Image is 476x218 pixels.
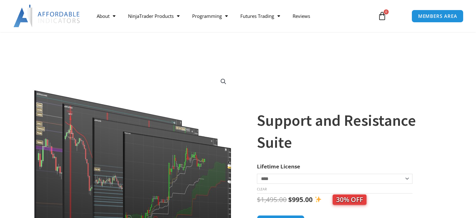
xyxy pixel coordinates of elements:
img: LogoAI | Affordable Indicators – NinjaTrader [13,5,81,27]
a: NinjaTrader Products [122,9,186,23]
h1: Support and Resistance Suite [257,109,440,153]
a: MEMBERS AREA [412,10,464,23]
a: Futures Trading [234,9,286,23]
bdi: 995.00 [288,195,313,204]
a: View full-screen image gallery [218,76,229,87]
span: MEMBERS AREA [418,14,457,19]
a: Reviews [286,9,316,23]
a: About [90,9,122,23]
span: 30% OFF [333,194,366,205]
span: $ [257,195,261,204]
a: 0 [368,7,396,25]
span: $ [288,195,292,204]
a: Programming [186,9,234,23]
bdi: 1,495.00 [257,195,287,204]
img: ✨ [315,196,321,203]
label: Lifetime License [257,163,300,170]
nav: Menu [90,9,371,23]
span: 0 [384,9,389,14]
a: Clear options [257,187,267,191]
